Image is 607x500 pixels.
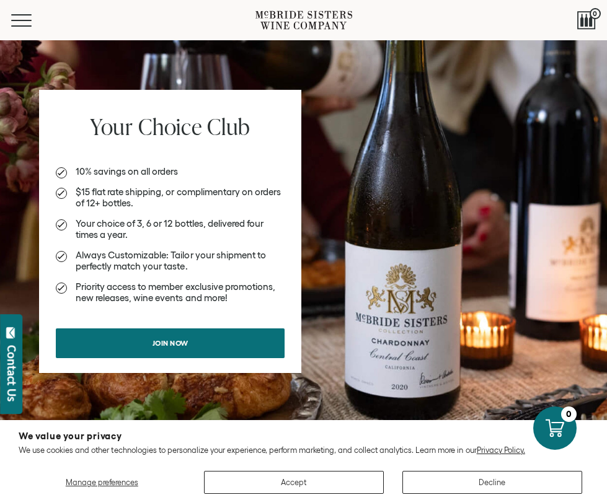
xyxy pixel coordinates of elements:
[402,471,582,494] button: Decline
[561,406,577,422] div: 0
[138,331,203,355] span: Join now
[204,471,384,494] button: Accept
[590,8,601,19] span: 0
[56,186,285,209] li: $15 flat rate shipping, or complimentary on orders of 12+ bottles.
[56,218,285,240] li: Your choice of 3, 6 or 12 bottles, delivered four times a year.
[66,478,138,487] span: Manage preferences
[207,111,250,142] span: Club
[19,431,588,441] h2: We value your privacy
[6,345,18,401] div: Contact Us
[477,445,525,455] a: Privacy Policy.
[56,166,285,177] li: 10% savings on all orders
[56,328,285,358] a: Join now
[90,111,133,142] span: Your
[19,445,588,455] p: We use cookies and other technologies to personalize your experience, perform marketing, and coll...
[11,14,56,27] button: Mobile Menu Trigger
[56,250,285,272] li: Always Customizable: Tailor your shipment to perfectly match your taste.
[138,111,202,142] span: Choice
[56,281,285,304] li: Priority access to member exclusive promotions, new releases, wine events and more!
[19,471,185,494] button: Manage preferences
